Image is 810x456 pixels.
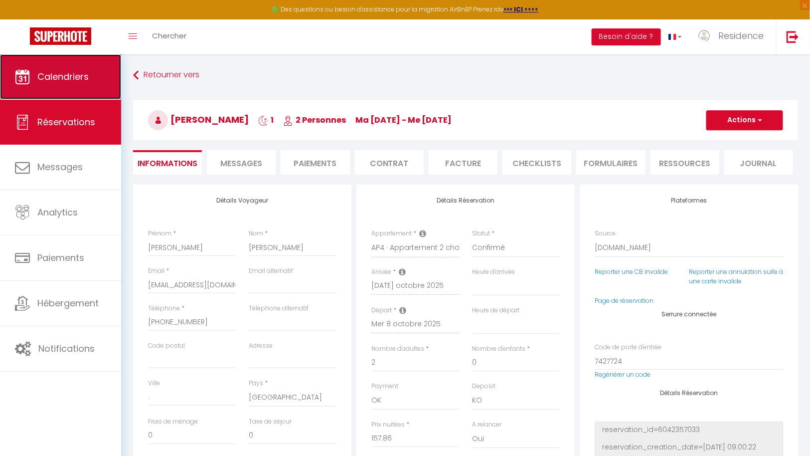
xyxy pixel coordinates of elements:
li: Facture [429,150,497,175]
h4: Serrure connectée [595,311,783,318]
h4: Plateformes [595,197,783,204]
a: Chercher [145,19,194,54]
label: Téléphone alternatif [249,304,309,313]
span: Réservations [37,116,95,128]
span: Notifications [38,342,95,355]
span: Residence [718,29,764,42]
span: Analytics [37,206,78,219]
label: Nombre d'enfants [472,344,525,354]
label: Adresse [249,341,273,351]
label: A relancer [472,420,501,430]
img: Super Booking [30,27,91,45]
label: Taxe de séjour [249,417,292,427]
span: Calendriers [37,70,89,83]
label: Frais de ménage [148,417,198,427]
a: Retourner vers [133,66,798,84]
label: Heure d'arrivée [472,267,515,277]
a: >>> ICI <<<< [503,5,538,13]
a: Reporter une annulation suite à une carte invalide [689,267,783,285]
li: Journal [724,150,793,175]
img: ... [697,28,712,43]
span: ma [DATE] - me [DATE] [355,114,452,126]
li: Ressources [650,150,719,175]
a: Page de réservation [595,296,653,305]
span: Messages [220,158,262,169]
button: Actions [706,110,783,130]
label: Appartement [371,229,412,238]
label: Arrivée [371,267,391,277]
label: Deposit [472,382,495,391]
li: FORMULAIRES [576,150,645,175]
label: Téléphone [148,304,180,313]
label: Statut [472,229,490,238]
label: Prix nuitées [371,420,405,430]
li: Contrat [355,150,424,175]
label: Heure de départ [472,306,519,315]
a: ... Residence [689,19,776,54]
label: Prénom [148,229,171,238]
a: Reporter une CB invalide [595,267,668,276]
span: [PERSON_NAME] [148,113,249,126]
a: Regénérer un code [595,370,650,379]
span: Chercher [152,30,186,41]
label: Départ [371,306,392,315]
img: logout [787,30,799,43]
button: Besoin d'aide ? [592,28,661,45]
span: Hébergement [37,297,99,309]
label: Email alternatif [249,266,293,276]
span: Paiements [37,251,84,264]
label: Pays [249,379,263,388]
label: Code de porte d'entrée [595,343,661,352]
h4: Détails Réservation [595,390,783,397]
span: Messages [37,161,83,173]
span: 2 Personnes [283,114,346,126]
label: Code postal [148,341,185,351]
label: Nom [249,229,263,238]
label: Payment [371,382,398,391]
label: Nombre d'adultes [371,344,424,354]
li: Paiements [281,150,349,175]
h4: Détails Réservation [371,197,560,204]
li: CHECKLISTS [502,150,571,175]
h4: Détails Voyageur [148,197,336,204]
label: Email [148,266,164,276]
span: 1 [258,114,274,126]
label: Ville [148,379,160,388]
li: Informations [133,150,202,175]
label: Source [595,229,616,238]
